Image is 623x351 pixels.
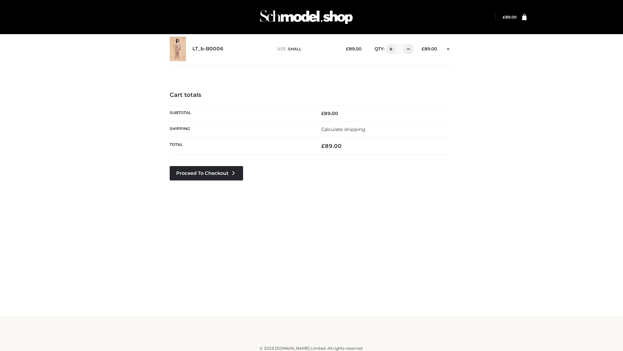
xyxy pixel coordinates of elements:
bdi: 89.00 [421,46,437,51]
th: Subtotal [170,105,311,121]
a: LT_b-B0006 [192,46,224,52]
h4: Cart totals [170,92,453,99]
a: Calculate shipping [321,126,365,132]
span: SMALL [288,46,301,51]
span: £ [346,46,349,51]
bdi: 89.00 [503,15,517,19]
img: LT_b-B0006 - SMALL [170,37,186,61]
bdi: 89.00 [321,143,342,149]
a: £89.00 [503,15,517,19]
span: £ [503,15,505,19]
th: Total [170,137,311,155]
a: Proceed to Checkout [170,166,243,180]
a: Remove this item [444,44,453,52]
span: £ [321,110,324,116]
p: size : [277,46,336,52]
img: Schmodel Admin 964 [258,4,355,30]
span: £ [321,143,325,149]
div: QTY: [368,44,411,54]
bdi: 89.00 [321,110,338,116]
bdi: 89.00 [346,46,361,51]
th: Shipping [170,121,311,137]
span: £ [421,46,424,51]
